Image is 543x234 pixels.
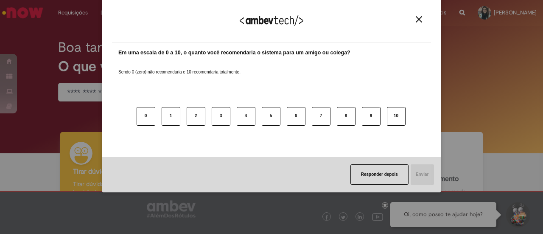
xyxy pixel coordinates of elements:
label: Em uma escala de 0 a 10, o quanto você recomendaria o sistema para um amigo ou colega? [118,49,350,57]
label: Sendo 0 (zero) não recomendaria e 10 recomendaria totalmente. [118,59,241,75]
button: 2 [187,107,205,126]
button: 0 [137,107,155,126]
button: 8 [337,107,355,126]
button: Responder depois [350,164,409,185]
img: Close [416,16,422,23]
button: Close [413,16,425,23]
button: 1 [162,107,180,126]
button: 9 [362,107,381,126]
button: 4 [237,107,255,126]
button: 7 [312,107,330,126]
button: 10 [387,107,406,126]
button: 6 [287,107,305,126]
button: 3 [212,107,230,126]
img: Logo Ambevtech [240,15,303,26]
button: 5 [262,107,280,126]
